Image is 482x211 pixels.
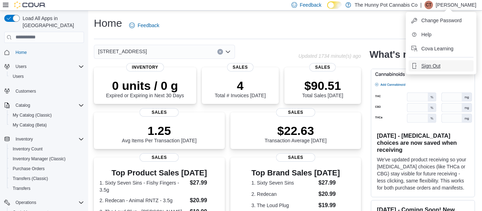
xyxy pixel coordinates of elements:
[1,86,87,96] button: Customers
[16,50,27,55] span: Home
[421,31,432,38] span: Help
[13,166,45,172] span: Purchase Orders
[300,1,321,8] span: Feedback
[421,62,440,69] span: Sign Out
[190,196,219,205] dd: $20.99
[377,132,469,153] h3: [DATE] - [MEDICAL_DATA] choices are now saved when receiving
[14,1,46,8] img: Cova
[98,47,147,56] span: [STREET_ADDRESS]
[13,135,84,143] span: Inventory
[10,145,46,153] a: Inventory Count
[7,110,87,120] button: My Catalog (Classic)
[13,198,39,207] button: Operations
[10,72,84,81] span: Users
[13,48,30,57] a: Home
[100,179,187,193] dt: 1. Sixty Seven Sins - Fishy Fingers - 3.5g
[421,17,462,24] span: Change Password
[13,122,47,128] span: My Catalog (Beta)
[16,88,36,94] span: Customers
[100,169,219,177] h3: Top Product Sales [DATE]
[217,49,223,55] button: Clear input
[13,74,24,79] span: Users
[7,184,87,193] button: Transfers
[327,1,342,9] input: Dark Mode
[409,29,474,40] button: Help
[140,108,179,117] span: Sales
[126,63,164,72] span: Inventory
[13,87,39,95] a: Customers
[13,112,52,118] span: My Catalog (Classic)
[409,43,474,54] button: Cova Learning
[10,165,48,173] a: Purchase Orders
[10,121,50,129] a: My Catalog (Beta)
[377,156,469,191] p: We've updated product receiving so your [MEDICAL_DATA] choices (like THCa or CBG) stay visible fo...
[436,1,476,9] p: [PERSON_NAME]
[369,49,421,60] h2: What's new
[10,155,84,163] span: Inventory Manager (Classic)
[10,121,84,129] span: My Catalog (Beta)
[319,179,340,187] dd: $27.99
[7,164,87,174] button: Purchase Orders
[7,154,87,164] button: Inventory Manager (Classic)
[13,101,84,110] span: Catalog
[13,198,84,207] span: Operations
[13,186,30,191] span: Transfers
[7,72,87,81] button: Users
[10,72,26,81] a: Users
[7,174,87,184] button: Transfers (Classic)
[13,101,33,110] button: Catalog
[276,108,315,117] span: Sales
[251,202,315,209] dt: 3. The Loud Plug
[355,1,417,9] p: The Hunny Pot Cannabis Co
[10,184,84,193] span: Transfers
[13,62,29,71] button: Users
[1,62,87,72] button: Users
[251,179,315,186] dt: 1. Sixty Seven Sins
[10,155,68,163] a: Inventory Manager (Classic)
[20,15,84,29] span: Load All Apps in [GEOGRAPHIC_DATA]
[1,47,87,57] button: Home
[13,176,48,181] span: Transfers (Classic)
[16,103,30,108] span: Catalog
[13,62,84,71] span: Users
[138,22,159,29] span: Feedback
[1,198,87,207] button: Operations
[225,49,231,55] button: Open list of options
[215,79,266,98] div: Total # Invoices [DATE]
[7,144,87,154] button: Inventory Count
[106,79,184,93] p: 0 units / 0 g
[7,120,87,130] button: My Catalog (Beta)
[265,124,327,143] div: Transaction Average [DATE]
[100,197,187,204] dt: 2. Redecan - Animal RNTZ - 3.5g
[10,111,55,119] a: My Catalog (Classic)
[265,124,327,138] p: $22.63
[10,184,33,193] a: Transfers
[140,153,179,162] span: Sales
[251,169,340,177] h3: Top Brand Sales [DATE]
[10,111,84,119] span: My Catalog (Classic)
[13,156,66,162] span: Inventory Manager (Classic)
[1,100,87,110] button: Catalog
[10,145,84,153] span: Inventory Count
[13,86,84,95] span: Customers
[319,201,340,210] dd: $19.99
[426,1,432,9] span: CT
[409,60,474,72] button: Sign Out
[421,45,453,52] span: Cova Learning
[13,135,36,143] button: Inventory
[424,1,433,9] div: Crystal Toth-Derry
[276,153,315,162] span: Sales
[122,124,197,143] div: Avg Items Per Transaction [DATE]
[190,179,219,187] dd: $27.99
[106,79,184,98] div: Expired or Expiring in Next 30 Days
[309,63,336,72] span: Sales
[13,146,43,152] span: Inventory Count
[122,124,197,138] p: 1.25
[215,79,266,93] p: 4
[420,1,422,9] p: |
[16,200,36,205] span: Operations
[319,190,340,198] dd: $20.99
[251,191,315,198] dt: 2. Redecan
[227,63,253,72] span: Sales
